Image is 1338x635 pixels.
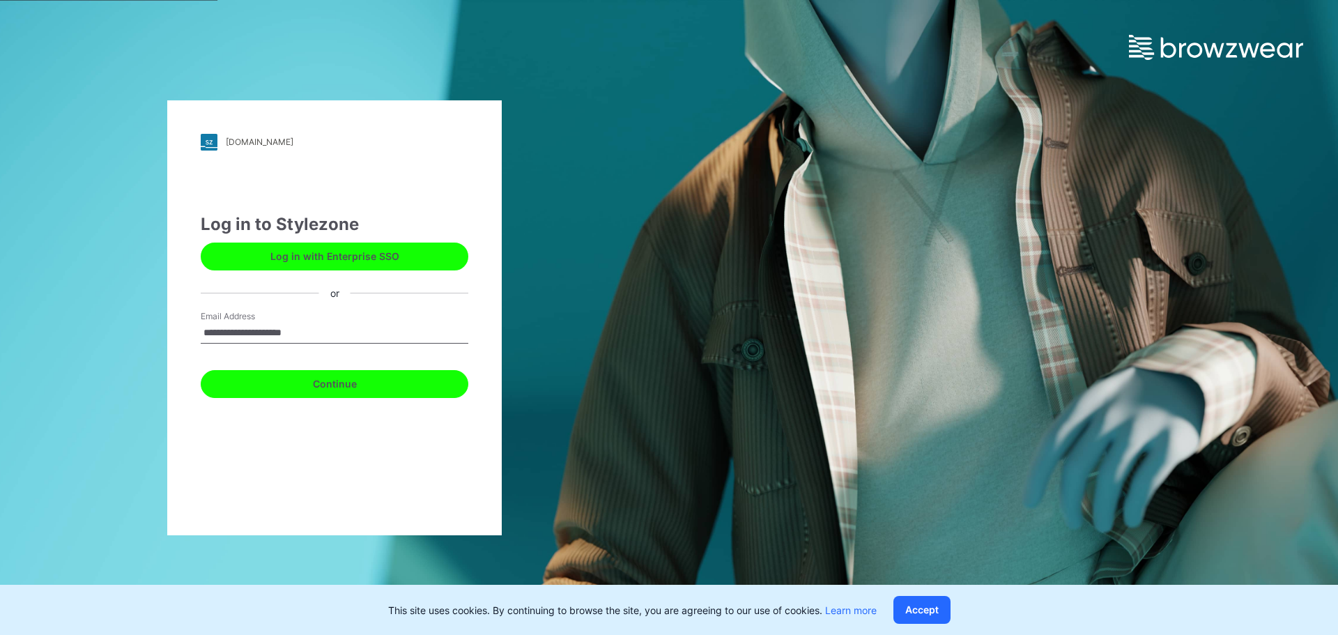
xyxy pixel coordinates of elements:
div: Log in to Stylezone [201,212,468,237]
a: Learn more [825,604,877,616]
button: Continue [201,370,468,398]
p: This site uses cookies. By continuing to browse the site, you are agreeing to our use of cookies. [388,603,877,618]
img: browzwear-logo.e42bd6dac1945053ebaf764b6aa21510.svg [1129,35,1303,60]
label: Email Address [201,310,298,323]
div: [DOMAIN_NAME] [226,137,293,147]
button: Log in with Enterprise SSO [201,243,468,270]
a: [DOMAIN_NAME] [201,134,468,151]
div: or [319,286,351,300]
img: stylezone-logo.562084cfcfab977791bfbf7441f1a819.svg [201,134,217,151]
button: Accept [893,596,951,624]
